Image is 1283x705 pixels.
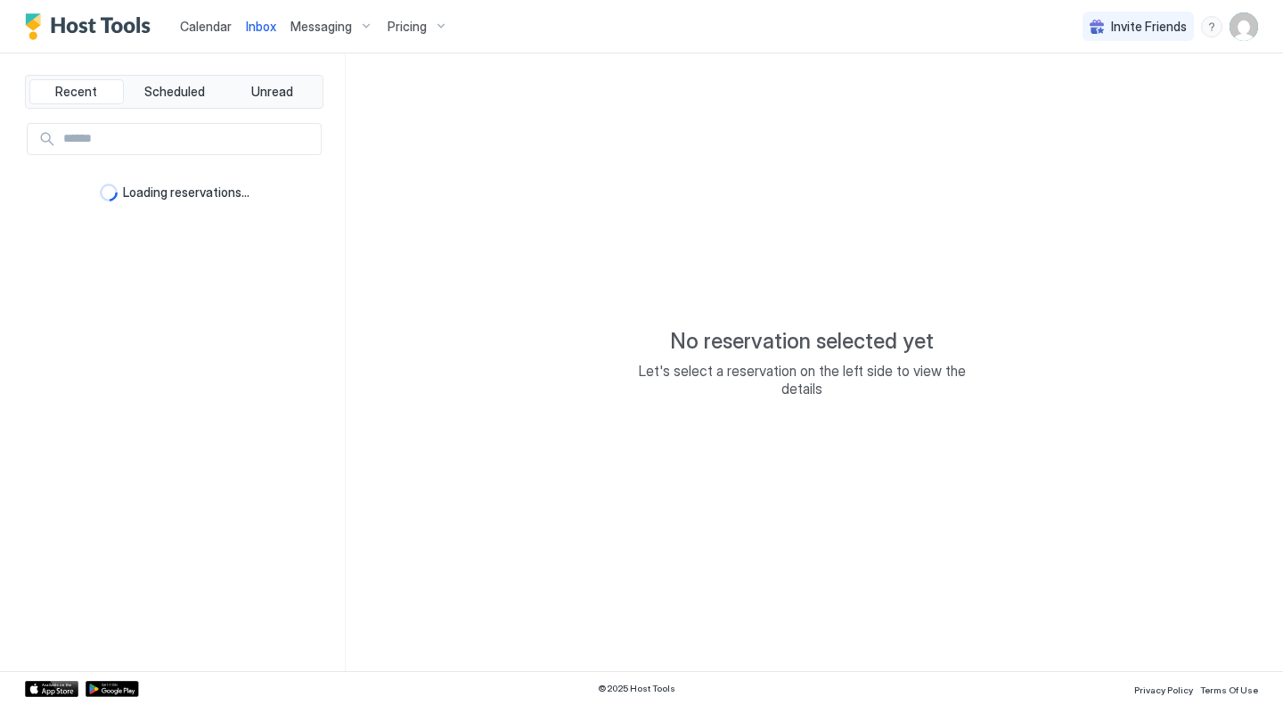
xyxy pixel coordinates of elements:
span: Inbox [246,19,276,34]
div: loading [100,184,118,201]
span: Terms Of Use [1200,685,1258,695]
span: Loading reservations... [123,184,249,201]
a: Calendar [180,17,232,36]
span: Scheduled [144,84,205,100]
button: Unread [225,79,319,104]
button: Scheduled [127,79,222,104]
span: Pricing [388,19,427,35]
span: Recent [55,84,97,100]
a: App Store [25,681,78,697]
a: Inbox [246,17,276,36]
div: User profile [1230,12,1258,41]
button: Recent [29,79,124,104]
div: menu [1201,16,1222,37]
span: No reservation selected yet [670,328,934,355]
span: Privacy Policy [1134,685,1193,695]
a: Privacy Policy [1134,679,1193,698]
a: Host Tools Logo [25,13,159,40]
span: Let's select a reservation on the left side to view the details [624,362,980,398]
span: Messaging [290,19,352,35]
span: Unread [251,84,293,100]
div: tab-group [25,75,323,109]
a: Terms Of Use [1200,679,1258,698]
span: Invite Friends [1111,19,1187,35]
input: Input Field [56,124,321,154]
a: Google Play Store [86,681,139,697]
span: Calendar [180,19,232,34]
span: © 2025 Host Tools [598,683,675,694]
